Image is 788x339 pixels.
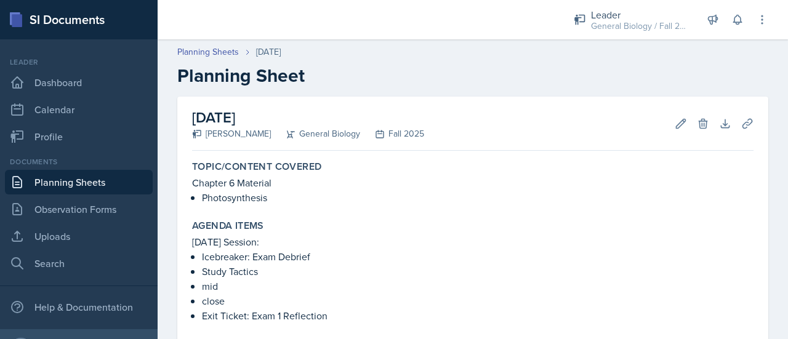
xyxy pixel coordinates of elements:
p: Photosynthesis [202,190,754,205]
div: Leader [591,7,689,22]
div: Fall 2025 [360,127,424,140]
a: Calendar [5,97,153,122]
p: [DATE] Session: [192,234,754,249]
p: Study Tactics [202,264,754,279]
a: Uploads [5,224,153,249]
a: Planning Sheets [5,170,153,194]
div: [DATE] [256,46,281,58]
a: Profile [5,124,153,149]
div: General Biology [271,127,360,140]
a: Search [5,251,153,276]
label: Agenda items [192,220,264,232]
a: Observation Forms [5,197,153,221]
div: Documents [5,156,153,167]
div: [PERSON_NAME] [192,127,271,140]
div: General Biology / Fall 2025 [591,20,689,33]
div: Help & Documentation [5,295,153,319]
a: Planning Sheets [177,46,239,58]
p: Icebreaker: Exam Debrief [202,249,754,264]
h2: Planning Sheet [177,65,768,87]
div: Leader [5,57,153,68]
h2: [DATE] [192,106,424,129]
p: Exit Ticket: Exam 1 Reflection [202,308,754,323]
p: close [202,293,754,308]
a: Dashboard [5,70,153,95]
p: mid [202,279,754,293]
p: Chapter 6 Material [192,175,754,190]
label: Topic/Content Covered [192,161,321,173]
